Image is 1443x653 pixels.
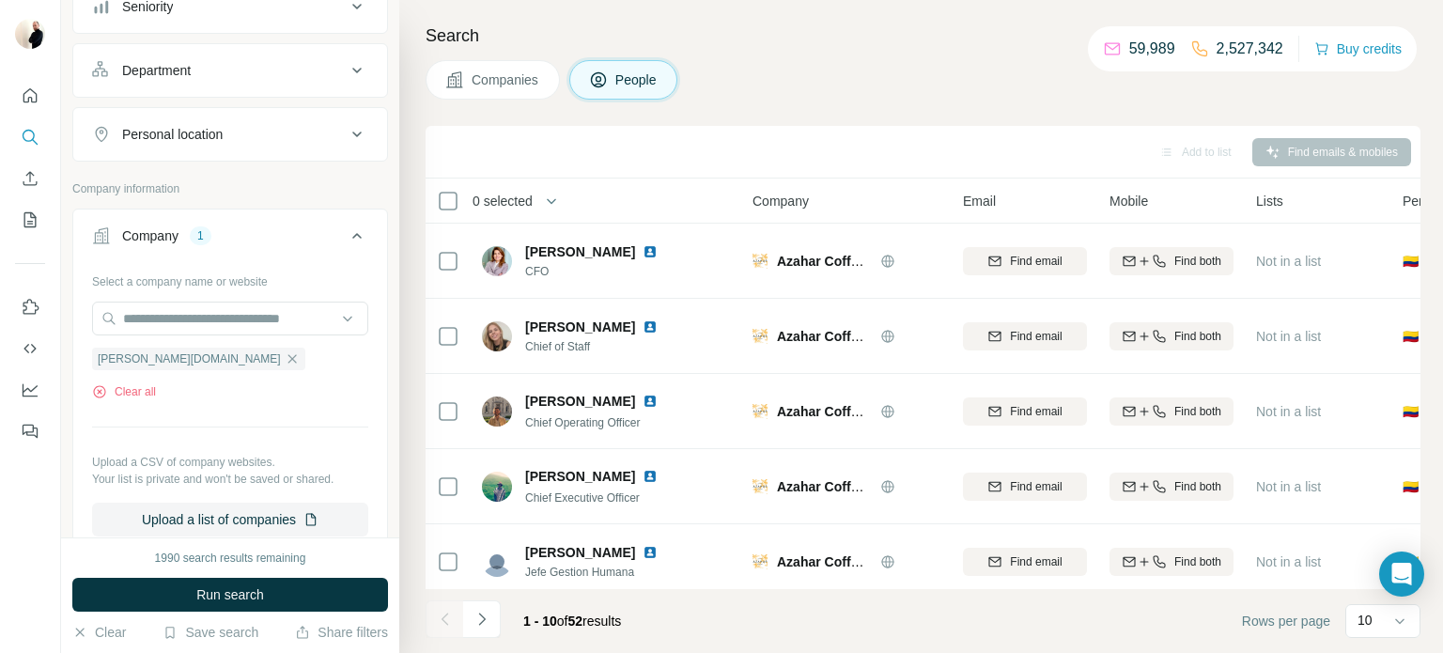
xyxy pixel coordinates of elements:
[15,373,45,407] button: Dashboard
[15,332,45,365] button: Use Surfe API
[295,623,388,642] button: Share filters
[963,397,1087,426] button: Find email
[92,266,368,290] div: Select a company name or website
[1403,402,1419,421] span: 🇨🇴
[92,471,368,488] p: Your list is private and won't be saved or shared.
[525,242,635,261] span: [PERSON_NAME]
[615,70,659,89] span: People
[1256,404,1321,419] span: Not in a list
[1010,253,1062,270] span: Find email
[482,321,512,351] img: Avatar
[643,394,658,409] img: LinkedIn logo
[15,120,45,154] button: Search
[777,404,929,419] span: Azahar Coffee Company
[1174,253,1221,270] span: Find both
[1174,328,1221,345] span: Find both
[1109,397,1234,426] button: Find both
[73,112,387,157] button: Personal location
[15,162,45,195] button: Enrich CSV
[525,416,641,429] span: Chief Operating Officer
[1129,38,1175,60] p: 59,989
[1109,247,1234,275] button: Find both
[482,547,512,577] img: Avatar
[190,227,211,244] div: 1
[963,548,1087,576] button: Find email
[963,473,1087,501] button: Find email
[1109,548,1234,576] button: Find both
[643,545,658,560] img: LinkedIn logo
[1010,553,1062,570] span: Find email
[1256,479,1321,494] span: Not in a list
[1109,473,1234,501] button: Find both
[155,550,306,567] div: 1990 search results remaining
[473,192,533,210] span: 0 selected
[1256,192,1283,210] span: Lists
[525,491,640,505] span: Chief Executive Officer
[1358,611,1373,630] p: 10
[1379,552,1424,597] div: Open Intercom Messenger
[1403,252,1419,271] span: 🇨🇴
[482,246,512,276] img: Avatar
[1242,612,1330,630] span: Rows per page
[1217,38,1283,60] p: 2,527,342
[472,70,540,89] span: Companies
[426,23,1420,49] h4: Search
[98,350,281,367] span: [PERSON_NAME][DOMAIN_NAME]
[525,564,680,581] span: Jefe Gestion Humana
[557,614,568,629] span: of
[777,554,929,569] span: Azahar Coffee Company
[523,614,621,629] span: results
[72,623,126,642] button: Clear
[1256,554,1321,569] span: Not in a list
[525,392,635,411] span: [PERSON_NAME]
[15,290,45,324] button: Use Surfe on LinkedIn
[1256,254,1321,269] span: Not in a list
[1010,403,1062,420] span: Find email
[523,614,557,629] span: 1 - 10
[525,263,680,280] span: CFO
[1174,403,1221,420] span: Find both
[525,543,635,562] span: [PERSON_NAME]
[753,404,768,419] img: Logo of Azahar Coffee Company
[122,125,223,144] div: Personal location
[525,467,635,486] span: [PERSON_NAME]
[1403,477,1419,496] span: 🇨🇴
[163,623,258,642] button: Save search
[777,479,929,494] span: Azahar Coffee Company
[1109,192,1148,210] span: Mobile
[72,578,388,612] button: Run search
[482,396,512,427] img: Avatar
[1174,553,1221,570] span: Find both
[643,319,658,334] img: LinkedIn logo
[15,79,45,113] button: Quick start
[15,19,45,49] img: Avatar
[753,554,768,569] img: Logo of Azahar Coffee Company
[963,322,1087,350] button: Find email
[1109,322,1234,350] button: Find both
[1256,329,1321,344] span: Not in a list
[525,338,680,355] span: Chief of Staff
[1174,478,1221,495] span: Find both
[482,472,512,502] img: Avatar
[753,329,768,344] img: Logo of Azahar Coffee Company
[1403,327,1419,346] span: 🇨🇴
[525,318,635,336] span: [PERSON_NAME]
[463,600,501,638] button: Navigate to next page
[72,180,388,197] p: Company information
[568,614,583,629] span: 52
[1010,328,1062,345] span: Find email
[753,254,768,269] img: Logo of Azahar Coffee Company
[643,469,658,484] img: LinkedIn logo
[1314,36,1402,62] button: Buy credits
[753,192,809,210] span: Company
[196,585,264,604] span: Run search
[122,61,191,80] div: Department
[753,479,768,494] img: Logo of Azahar Coffee Company
[15,414,45,448] button: Feedback
[73,213,387,266] button: Company1
[122,226,178,245] div: Company
[92,454,368,471] p: Upload a CSV of company websites.
[963,192,996,210] span: Email
[15,203,45,237] button: My lists
[92,383,156,400] button: Clear all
